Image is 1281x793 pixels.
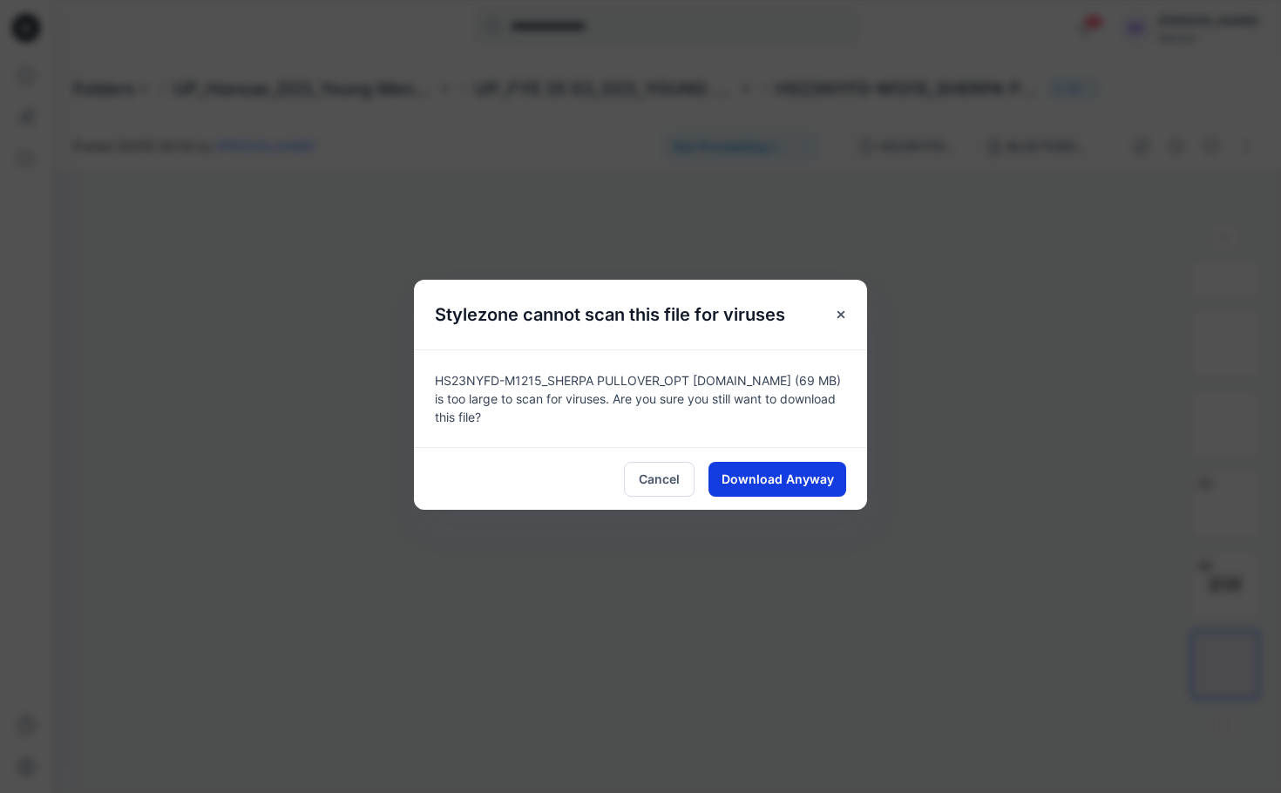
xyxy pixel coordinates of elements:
[639,470,680,488] span: Cancel
[414,349,867,447] div: HS23NYFD-M1215_SHERPA PULLOVER_OPT [DOMAIN_NAME] (69 MB) is too large to scan for viruses. Are yo...
[624,462,695,497] button: Cancel
[414,280,806,349] h5: Stylezone cannot scan this file for viruses
[825,299,857,330] button: Close
[708,462,846,497] button: Download Anyway
[722,470,834,488] span: Download Anyway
